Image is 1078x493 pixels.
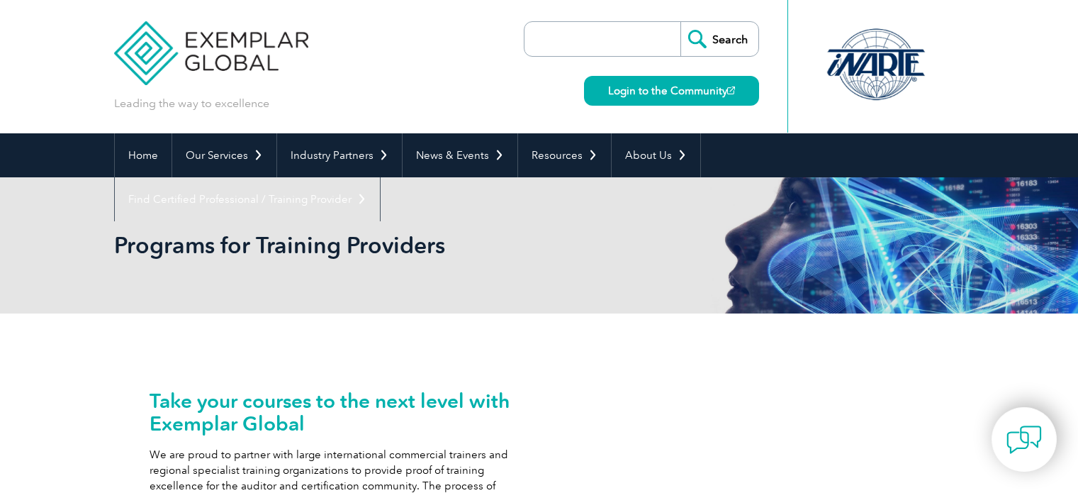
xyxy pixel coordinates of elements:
[115,177,380,221] a: Find Certified Professional / Training Provider
[114,234,709,257] h2: Programs for Training Providers
[150,389,532,435] h2: Take your courses to the next level with Exemplar Global
[172,133,276,177] a: Our Services
[277,133,402,177] a: Industry Partners
[612,133,700,177] a: About Us
[115,133,172,177] a: Home
[584,76,759,106] a: Login to the Community
[680,22,758,56] input: Search
[403,133,517,177] a: News & Events
[518,133,611,177] a: Resources
[727,87,735,94] img: open_square.png
[114,96,269,111] p: Leading the way to excellence
[1006,422,1042,458] img: contact-chat.png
